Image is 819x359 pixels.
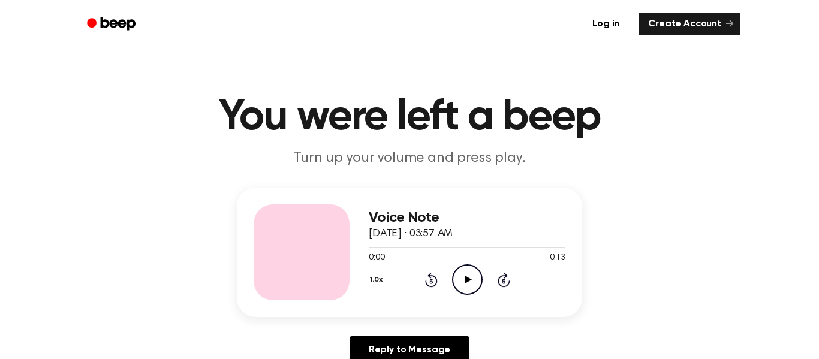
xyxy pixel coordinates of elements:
span: [DATE] · 03:57 AM [369,228,453,239]
h1: You were left a beep [103,96,716,139]
p: Turn up your volume and press play. [179,149,640,168]
span: 0:13 [550,252,565,264]
a: Log in [580,10,631,38]
h3: Voice Note [369,210,565,226]
a: Beep [79,13,146,36]
a: Create Account [639,13,740,35]
span: 0:00 [369,252,384,264]
button: 1.0x [369,270,387,290]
